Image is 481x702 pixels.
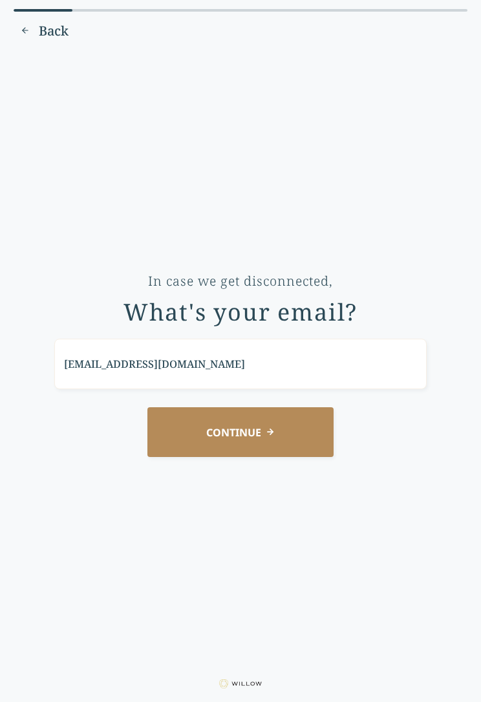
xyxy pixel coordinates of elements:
[54,339,427,388] input: email@domain.com
[14,9,72,12] div: 13% complete
[219,679,261,688] img: Willow logo
[147,407,334,457] button: CONTINUE
[14,21,75,41] button: Previous question
[123,299,358,325] div: What's your email?
[39,22,69,40] span: Back
[148,272,333,290] div: In case we get disconnected,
